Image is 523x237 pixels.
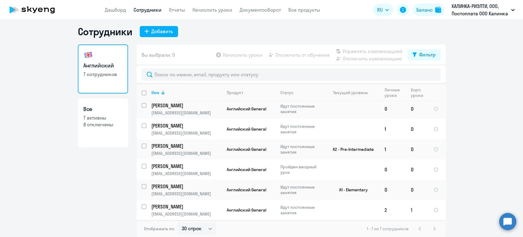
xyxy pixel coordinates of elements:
span: Английский General [227,167,266,172]
p: [EMAIL_ADDRESS][DOMAIN_NAME] [151,171,222,176]
a: Дашборд [105,7,126,13]
a: [PERSON_NAME] [151,122,222,129]
td: 2 [380,200,406,220]
span: Английский General [227,187,266,193]
p: [PERSON_NAME] [151,143,221,149]
a: Все продукты [288,7,320,13]
span: Английский General [227,207,266,213]
span: 1 - 7 из 7 сотрудников [367,226,409,231]
p: Идут постоянные занятия [280,144,322,155]
p: КАЛИНКА-РИЭЛТИ, ООО, Постоплата ООО Калинка консалтинг [452,2,509,17]
td: A2 - Pre-Intermediate [323,139,380,159]
a: Все7 активны8 отключены [78,98,128,147]
td: 1 [380,139,406,159]
a: Отчеты [169,7,185,13]
p: Пройден вводный урок [280,164,322,175]
p: 8 отключены [83,121,123,128]
span: Английский General [227,106,266,112]
p: 7 сотрудников [83,71,123,78]
h3: Английский [83,62,123,70]
p: [EMAIL_ADDRESS][DOMAIN_NAME] [151,191,222,197]
p: 7 активны [83,114,123,121]
td: 1 [380,119,406,139]
div: Фильтр [419,51,436,58]
td: 0 [380,159,406,180]
td: 0 [380,99,406,119]
button: Балансbalance [413,4,445,16]
input: Поиск по имени, email, продукту или статусу [142,68,441,81]
span: Английский General [227,147,266,152]
span: Английский General [227,126,266,132]
a: Английский7 сотрудников [78,44,128,94]
div: Личные уроки [385,87,406,98]
button: Добавить [140,26,178,37]
div: Текущий уровень [328,90,379,95]
a: [PERSON_NAME] [151,143,222,149]
button: КАЛИНКА-РИЭЛТИ, ООО, Постоплата ООО Калинка консалтинг [449,2,518,17]
td: 1 [406,200,428,220]
p: [EMAIL_ADDRESS][DOMAIN_NAME] [151,151,222,156]
a: Сотрудники [134,7,161,13]
div: Добавить [151,28,173,35]
p: [PERSON_NAME] [151,163,221,170]
a: [PERSON_NAME] [151,163,222,170]
div: Личные уроки [385,87,402,98]
span: RU [377,6,383,13]
p: Идут постоянные занятия [280,205,322,216]
p: [EMAIL_ADDRESS][DOMAIN_NAME] [151,110,222,116]
p: [PERSON_NAME] [151,122,221,129]
a: [PERSON_NAME] [151,102,222,109]
div: Продукт [227,90,243,95]
td: 0 [406,180,428,200]
a: [PERSON_NAME] [151,183,222,190]
div: Имя [151,90,159,95]
a: Документооборот [240,7,281,13]
td: 0 [406,139,428,159]
div: Текущий уровень [333,90,368,95]
div: Корп. уроки [411,87,428,98]
p: [PERSON_NAME] [151,102,221,109]
span: Отображать по: [144,226,175,231]
td: 0 [380,180,406,200]
img: balance [435,7,441,13]
td: A1 - Elementary [323,180,380,200]
span: Вы выбрали: 0 [142,51,175,59]
button: RU [373,4,393,16]
div: Статус [280,90,294,95]
div: Корп. уроки [411,87,424,98]
button: Фильтр [407,49,441,60]
td: 0 [406,119,428,139]
div: Статус [280,90,322,95]
img: english [83,50,93,60]
p: [PERSON_NAME] [151,203,221,210]
p: [EMAIL_ADDRESS][DOMAIN_NAME] [151,130,222,136]
a: [PERSON_NAME] [151,203,222,210]
p: [PERSON_NAME] [151,183,221,190]
p: Идут постоянные занятия [280,124,322,135]
h3: Все [83,105,123,113]
td: 0 [406,159,428,180]
p: Идут постоянные занятия [280,184,322,195]
div: Продукт [227,90,275,95]
p: Идут постоянные занятия [280,103,322,114]
h1: Сотрудники [78,25,132,38]
div: Баланс [416,6,433,13]
a: Начислить уроки [192,7,232,13]
td: 0 [406,99,428,119]
p: [EMAIL_ADDRESS][DOMAIN_NAME] [151,211,222,217]
div: Имя [151,90,222,95]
